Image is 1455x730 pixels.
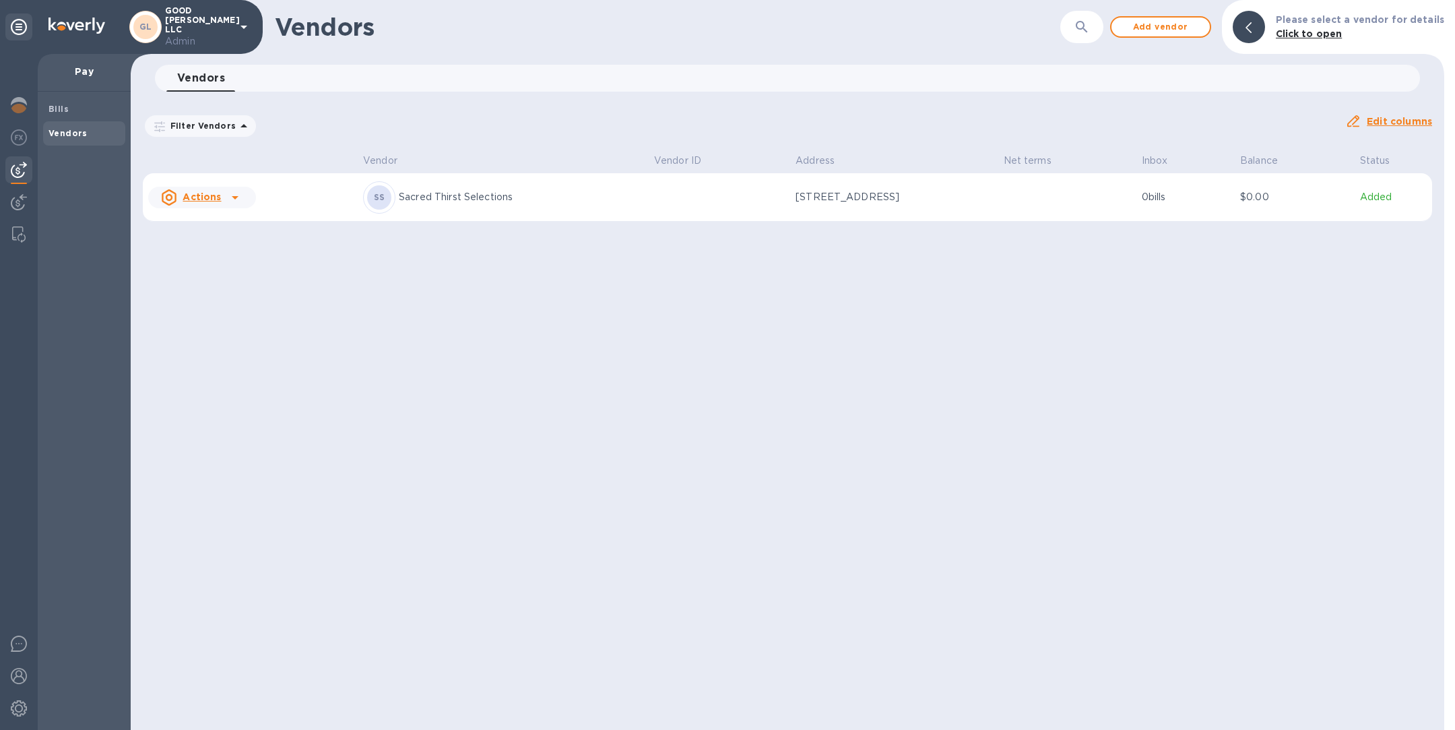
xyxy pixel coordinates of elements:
b: Click to open [1276,28,1343,39]
p: Inbox [1142,154,1168,168]
b: Vendors [48,128,88,138]
span: Vendor [363,154,415,168]
span: Balance [1240,154,1295,168]
span: Vendors [177,69,225,88]
p: Net terms [1004,154,1052,168]
p: 0 bills [1142,190,1229,204]
p: GOOD [PERSON_NAME] LLC [165,6,232,49]
b: Bills [48,104,69,114]
div: Unpin categories [5,13,32,40]
p: [STREET_ADDRESS] [796,190,930,204]
button: Add vendor [1110,16,1211,38]
b: Please select a vendor for details [1276,14,1444,25]
b: SS [374,192,385,202]
p: Pay [48,65,120,78]
p: Address [796,154,835,168]
span: Net terms [1004,154,1069,168]
span: Address [796,154,852,168]
p: Status [1360,154,1390,168]
u: Edit columns [1367,116,1432,127]
p: Vendor [363,154,397,168]
span: Inbox [1142,154,1186,168]
p: $0.00 [1240,190,1349,204]
u: Actions [183,191,221,202]
p: Vendor ID [654,154,701,168]
p: Admin [165,34,232,49]
p: Sacred Thirst Selections [399,190,643,204]
p: Added [1360,190,1427,204]
img: Foreign exchange [11,129,27,146]
span: Vendor ID [654,154,719,168]
p: Filter Vendors [165,120,236,131]
img: Logo [48,18,105,34]
h1: Vendors [275,13,1060,41]
b: GL [139,22,152,32]
p: Balance [1240,154,1278,168]
span: Add vendor [1122,19,1199,35]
